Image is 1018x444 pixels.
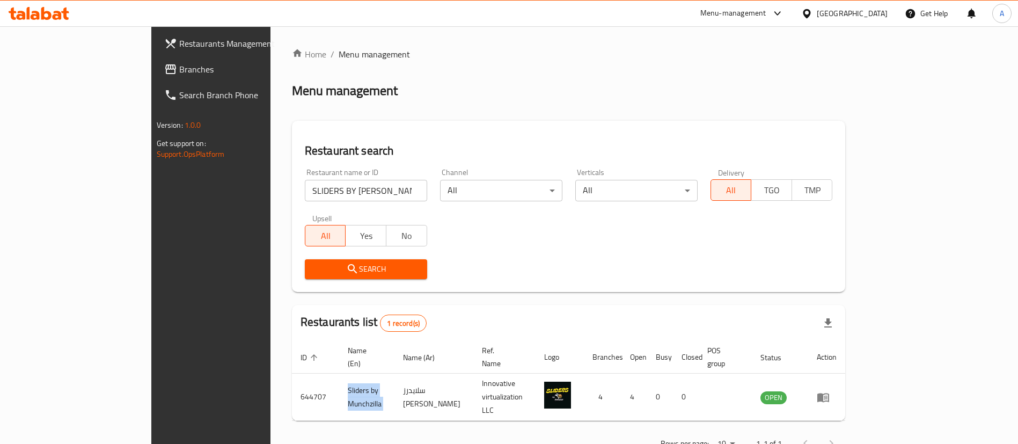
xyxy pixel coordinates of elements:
label: Delivery [718,169,745,176]
th: Open [621,341,647,374]
h2: Menu management [292,82,398,99]
h2: Restaurants list [301,314,427,332]
button: TGO [751,179,792,201]
div: [GEOGRAPHIC_DATA] [817,8,888,19]
nav: breadcrumb [292,48,846,61]
button: No [386,225,427,246]
span: 1 record(s) [380,318,426,329]
td: 0 [647,374,673,421]
span: ID [301,351,321,364]
a: Branches [156,56,321,82]
td: Sliders by Munchzilla [339,374,394,421]
div: All [440,180,562,201]
td: Innovative virtualization LLC [473,374,536,421]
label: Upsell [312,214,332,222]
span: Ref. Name [482,344,523,370]
td: 0 [673,374,699,421]
span: Version: [157,118,183,132]
a: Support.OpsPlatform [157,147,225,161]
td: 4 [621,374,647,421]
span: All [310,228,342,244]
button: All [305,225,346,246]
span: A [1000,8,1004,19]
span: 1.0.0 [185,118,201,132]
button: All [711,179,752,201]
span: OPEN [760,391,787,404]
table: enhanced table [292,341,846,421]
div: Menu [817,391,837,404]
span: Restaurants Management [179,37,313,50]
img: Sliders by Munchzilla [544,382,571,409]
span: Get support on: [157,136,206,150]
span: All [715,183,748,198]
div: Menu-management [700,7,766,20]
button: Yes [345,225,386,246]
input: Search for restaurant name or ID.. [305,180,427,201]
button: TMP [792,179,833,201]
button: Search [305,259,427,279]
span: Name (Ar) [403,351,449,364]
th: Logo [536,341,584,374]
span: TMP [796,183,829,198]
span: No [391,228,423,244]
div: Export file [815,310,841,336]
span: Status [760,351,795,364]
span: Search Branch Phone [179,89,313,101]
li: / [331,48,334,61]
span: POS group [707,344,739,370]
span: Yes [350,228,382,244]
td: 4 [584,374,621,421]
div: All [575,180,698,201]
span: Name (En) [348,344,382,370]
span: TGO [756,183,788,198]
span: Menu management [339,48,410,61]
th: Closed [673,341,699,374]
span: Search [313,263,419,276]
th: Busy [647,341,673,374]
div: Total records count [380,315,427,332]
span: Branches [179,63,313,76]
h2: Restaurant search [305,143,833,159]
td: سلايدرز [PERSON_NAME] [394,374,473,421]
a: Search Branch Phone [156,82,321,108]
th: Action [808,341,845,374]
th: Branches [584,341,621,374]
a: Restaurants Management [156,31,321,56]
